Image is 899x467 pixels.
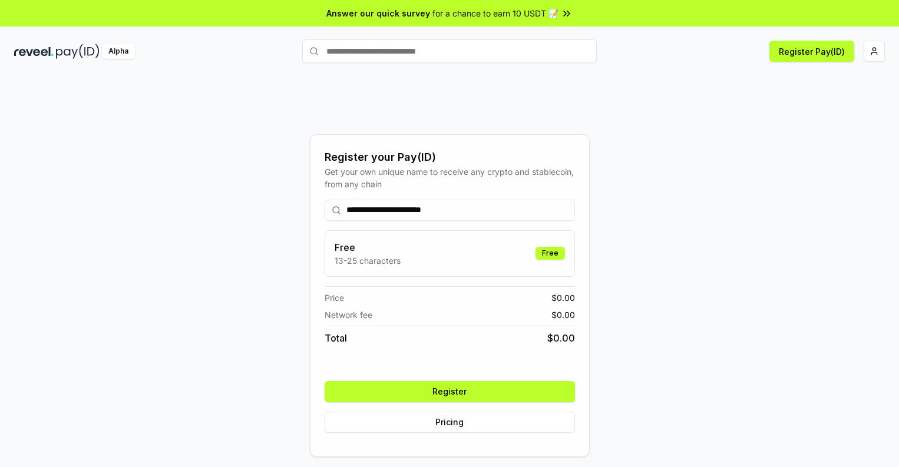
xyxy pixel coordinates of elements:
[14,44,54,59] img: reveel_dark
[335,240,401,254] h3: Free
[551,292,575,304] span: $ 0.00
[432,7,558,19] span: for a chance to earn 10 USDT 📝
[547,331,575,345] span: $ 0.00
[335,254,401,267] p: 13-25 characters
[326,7,430,19] span: Answer our quick survey
[325,149,575,165] div: Register your Pay(ID)
[769,41,854,62] button: Register Pay(ID)
[56,44,100,59] img: pay_id
[325,292,344,304] span: Price
[102,44,135,59] div: Alpha
[536,247,565,260] div: Free
[325,331,347,345] span: Total
[551,309,575,321] span: $ 0.00
[325,165,575,190] div: Get your own unique name to receive any crypto and stablecoin, from any chain
[325,381,575,402] button: Register
[325,412,575,433] button: Pricing
[325,309,372,321] span: Network fee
